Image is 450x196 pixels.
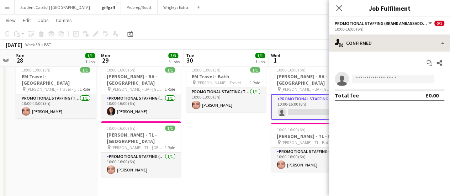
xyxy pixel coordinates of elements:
[26,86,80,92] span: [PERSON_NAME] - Travel - [GEOGRAPHIC_DATA]
[96,0,121,14] button: giffgaff
[185,56,194,64] span: 30
[20,16,34,25] a: Edit
[255,59,265,64] div: 1 Job
[165,126,175,131] span: 1/1
[168,53,178,58] span: 3/3
[186,52,194,59] span: Tue
[250,80,260,85] span: 1 Role
[6,41,22,48] div: [DATE]
[107,126,136,131] span: 10:00-16:00 (6h)
[38,17,49,23] span: Jobs
[101,132,181,144] h3: [PERSON_NAME] - TL - [GEOGRAPHIC_DATA]
[335,26,444,32] div: 10:00-16:00 (6h)
[186,63,266,112] app-job-card: 10:00-13:00 (3h)1/1EM Travel - Bath [PERSON_NAME] - Travel - Bath1 RolePromotional Staffing (Team...
[16,52,25,59] span: Sun
[23,42,41,47] span: Week 39
[101,52,110,59] span: Mon
[186,88,266,112] app-card-role: Promotional Staffing (Team Leader)1/110:00-13:00 (3h)[PERSON_NAME]
[271,123,351,172] app-job-card: 10:00-16:00 (6h)1/1[PERSON_NAME] - TL - Bath [PERSON_NAME] - TL - Bath1 RolePromotional Staffing ...
[255,53,265,58] span: 1/1
[53,16,75,25] a: Comms
[6,17,16,23] span: View
[44,42,51,47] div: BST
[196,80,250,85] span: [PERSON_NAME] - Travel - Bath
[16,63,96,118] app-job-card: 10:00-13:00 (3h)1/1EM Travel - [GEOGRAPHIC_DATA] [PERSON_NAME] - Travel - [GEOGRAPHIC_DATA]1 Role...
[56,17,72,23] span: Comms
[165,67,175,73] span: 1/1
[335,21,433,26] button: Promotional Staffing (Brand Ambassadors)
[85,53,95,58] span: 1/1
[329,35,450,52] div: Confirmed
[271,94,351,120] app-card-role: Promotional Staffing (Brand Ambassadors)0/110:00-16:00 (6h)
[271,73,351,86] h3: [PERSON_NAME] - BA - [GEOGRAPHIC_DATA]
[434,21,444,26] span: 0/1
[270,56,280,64] span: 1
[3,16,18,25] a: View
[101,153,181,177] app-card-role: Promotional Staffing (Team Leader)1/110:00-16:00 (6h)[PERSON_NAME]
[121,0,158,14] button: Proprep/Boost
[107,67,136,73] span: 10:00-16:00 (6h)
[101,121,181,177] app-job-card: 10:00-16:00 (6h)1/1[PERSON_NAME] - TL - [GEOGRAPHIC_DATA] [PERSON_NAME] - TL - [GEOGRAPHIC_DATA]1...
[169,59,180,64] div: 3 Jobs
[16,94,96,118] app-card-role: Promotional Staffing (Team Leader)1/110:00-13:00 (3h)[PERSON_NAME]
[111,145,165,150] span: [PERSON_NAME] - TL - [GEOGRAPHIC_DATA]
[277,127,306,132] span: 10:00-16:00 (6h)
[329,4,450,13] h3: Job Fulfilment
[101,63,181,118] app-job-card: 10:00-16:00 (6h)1/1[PERSON_NAME] - BA - [GEOGRAPHIC_DATA] [PERSON_NAME] - BA - [GEOGRAPHIC_DATA]1...
[271,63,351,120] app-job-card: 10:00-16:00 (6h)0/1[PERSON_NAME] - BA - [GEOGRAPHIC_DATA] [PERSON_NAME] - BA - [GEOGRAPHIC_DATA]1...
[101,73,181,86] h3: [PERSON_NAME] - BA - [GEOGRAPHIC_DATA]
[100,56,110,64] span: 29
[111,86,165,92] span: [PERSON_NAME] - BA - [GEOGRAPHIC_DATA]
[158,0,194,14] button: Wrigleys Extra
[165,145,175,150] span: 1 Role
[425,92,439,99] div: £0.00
[85,59,95,64] div: 1 Job
[335,21,427,26] span: Promotional Staffing (Brand Ambassadors)
[281,86,335,92] span: [PERSON_NAME] - BA - [GEOGRAPHIC_DATA]
[335,92,359,99] div: Total fee
[281,140,331,145] span: [PERSON_NAME] - TL - Bath
[35,16,52,25] a: Jobs
[186,73,266,80] h3: EM Travel - Bath
[22,67,51,73] span: 10:00-13:00 (3h)
[80,67,90,73] span: 1/1
[250,67,260,73] span: 1/1
[271,133,351,139] h3: [PERSON_NAME] - TL - Bath
[80,86,90,92] span: 1 Role
[15,56,25,64] span: 28
[271,52,280,59] span: Wed
[277,67,306,73] span: 10:00-16:00 (6h)
[16,73,96,86] h3: EM Travel - [GEOGRAPHIC_DATA]
[101,94,181,118] app-card-role: Promotional Staffing (Brand Ambassadors)1/110:00-16:00 (6h)[PERSON_NAME]
[15,0,96,14] button: Student Capitol | [GEOGRAPHIC_DATA]
[23,17,31,23] span: Edit
[192,67,221,73] span: 10:00-13:00 (3h)
[271,148,351,172] app-card-role: Promotional Staffing (Team Leader)1/110:00-16:00 (6h)[PERSON_NAME]
[165,86,175,92] span: 1 Role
